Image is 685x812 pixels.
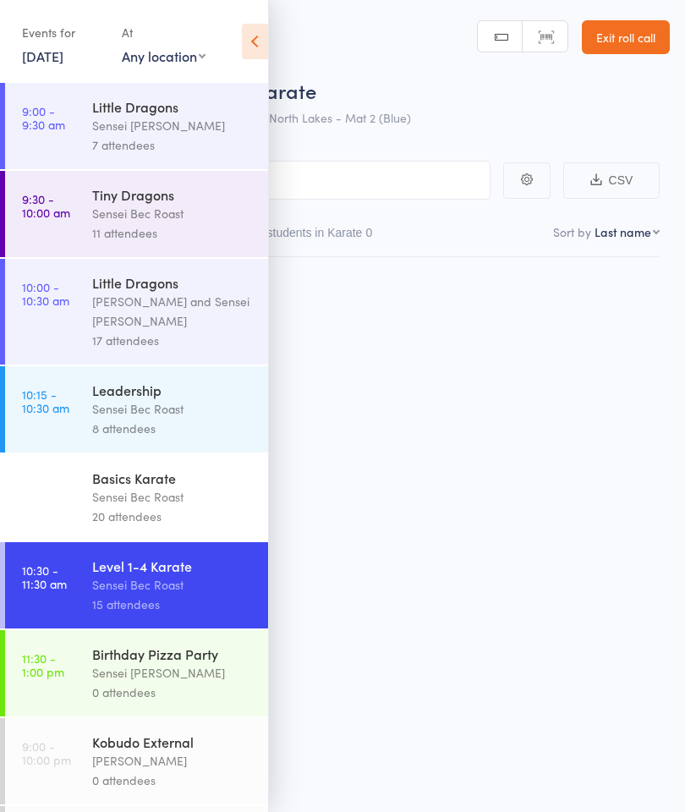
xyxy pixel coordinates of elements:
[92,595,254,614] div: 15 attendees
[22,563,67,590] time: 10:30 - 11:30 am
[5,366,268,453] a: 10:15 -10:30 amLeadershipSensei Bec Roast8 attendees
[365,226,372,239] div: 0
[92,732,254,751] div: Kobudo External
[92,683,254,702] div: 0 attendees
[122,19,205,47] div: At
[92,487,254,507] div: Sensei Bec Roast
[5,542,268,628] a: 10:30 -11:30 amLevel 1-4 KarateSensei Bec Roast15 attendees
[92,663,254,683] div: Sensei [PERSON_NAME]
[92,223,254,243] div: 11 attendees
[92,771,254,790] div: 0 attendees
[92,292,254,331] div: [PERSON_NAME] and Sensei [PERSON_NAME]
[5,718,268,804] a: 9:00 -10:00 pmKobudo External[PERSON_NAME]0 attendees
[22,475,65,502] time: 10:30 - 11:15 am
[234,217,373,256] button: Other students in Karate0
[22,651,64,678] time: 11:30 - 1:00 pm
[595,223,651,240] div: Last name
[582,20,670,54] a: Exit roll call
[22,192,70,219] time: 9:30 - 10:00 am
[92,135,254,155] div: 7 attendees
[92,419,254,438] div: 8 attendees
[92,381,254,399] div: Leadership
[269,109,411,126] span: North Lakes - Mat 2 (Blue)
[92,273,254,292] div: Little Dragons
[22,47,63,65] a: [DATE]
[5,171,268,257] a: 9:30 -10:00 amTiny DragonsSensei Bec Roast11 attendees
[5,454,268,540] a: 10:30 -11:15 amBasics KarateSensei Bec Roast20 attendees
[92,507,254,526] div: 20 attendees
[92,116,254,135] div: Sensei [PERSON_NAME]
[22,104,65,131] time: 9:00 - 9:30 am
[92,331,254,350] div: 17 attendees
[22,280,69,307] time: 10:00 - 10:30 am
[22,739,71,766] time: 9:00 - 10:00 pm
[92,557,254,575] div: Level 1-4 Karate
[5,83,268,169] a: 9:00 -9:30 amLittle DragonsSensei [PERSON_NAME]7 attendees
[553,223,591,240] label: Sort by
[5,259,268,365] a: 10:00 -10:30 amLittle Dragons[PERSON_NAME] and Sensei [PERSON_NAME]17 attendees
[122,47,205,65] div: Any location
[92,399,254,419] div: Sensei Bec Roast
[92,645,254,663] div: Birthday Pizza Party
[92,97,254,116] div: Little Dragons
[92,204,254,223] div: Sensei Bec Roast
[92,469,254,487] div: Basics Karate
[5,630,268,716] a: 11:30 -1:00 pmBirthday Pizza PartySensei [PERSON_NAME]0 attendees
[22,19,105,47] div: Events for
[563,162,660,199] button: CSV
[92,751,254,771] div: [PERSON_NAME]
[92,575,254,595] div: Sensei Bec Roast
[22,387,69,414] time: 10:15 - 10:30 am
[92,185,254,204] div: Tiny Dragons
